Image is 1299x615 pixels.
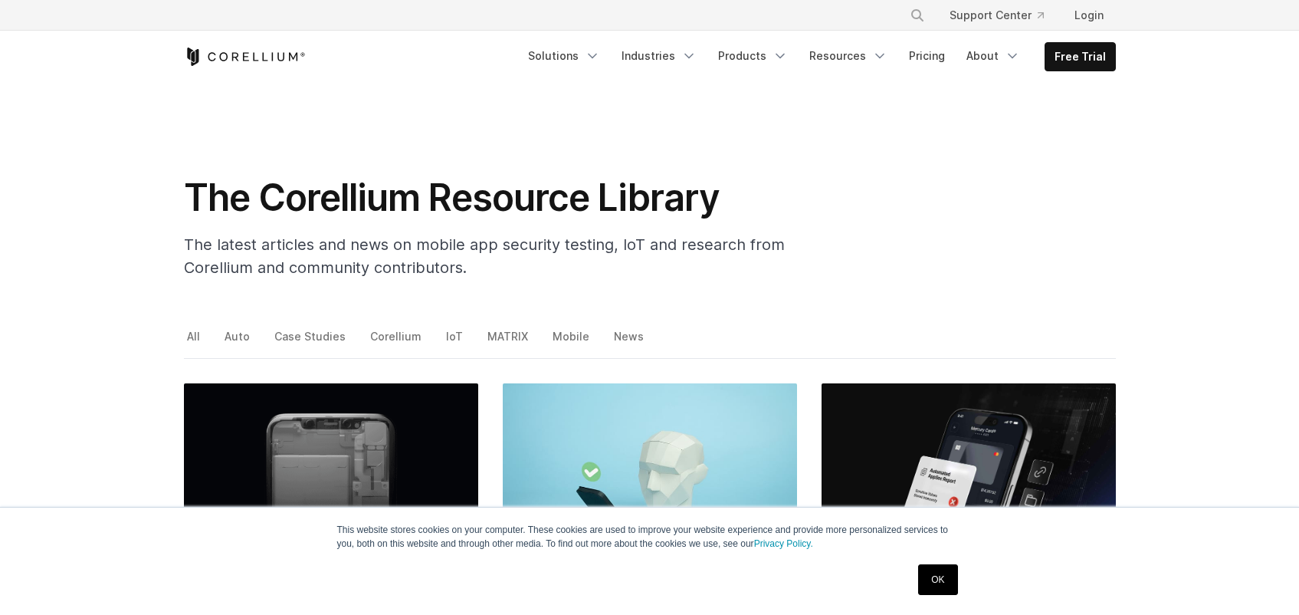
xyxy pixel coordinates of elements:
a: All [184,326,205,358]
img: Corellium MATRIX: Automated MAST Testing for Mobile Security [822,383,1116,580]
img: OWASP Mobile Security Testing: How Virtual Devices Catch What Top 10 Checks Miss [184,383,478,580]
a: Solutions [519,42,609,70]
a: Login [1062,2,1116,29]
a: Privacy Policy. [754,538,813,549]
span: The latest articles and news on mobile app security testing, IoT and research from Corellium and ... [184,235,785,277]
a: Case Studies [271,326,351,358]
a: Mobile [549,326,595,358]
button: Search [904,2,931,29]
a: MATRIX [484,326,533,358]
a: Corellium Home [184,48,306,66]
div: Navigation Menu [519,42,1116,71]
img: Complete Guide: The Ins and Outs of Automated Mobile Application Security Testing [503,383,797,580]
a: Corellium [367,326,427,358]
a: Industries [612,42,706,70]
a: News [611,326,649,358]
a: Resources [800,42,897,70]
h1: The Corellium Resource Library [184,175,797,221]
a: Products [709,42,797,70]
div: Navigation Menu [891,2,1116,29]
a: Pricing [900,42,954,70]
a: About [957,42,1029,70]
p: This website stores cookies on your computer. These cookies are used to improve your website expe... [337,523,963,551]
a: Support Center [937,2,1056,29]
a: OK [918,564,957,595]
a: Auto [221,326,255,358]
a: IoT [443,326,468,358]
a: Free Trial [1045,43,1115,71]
